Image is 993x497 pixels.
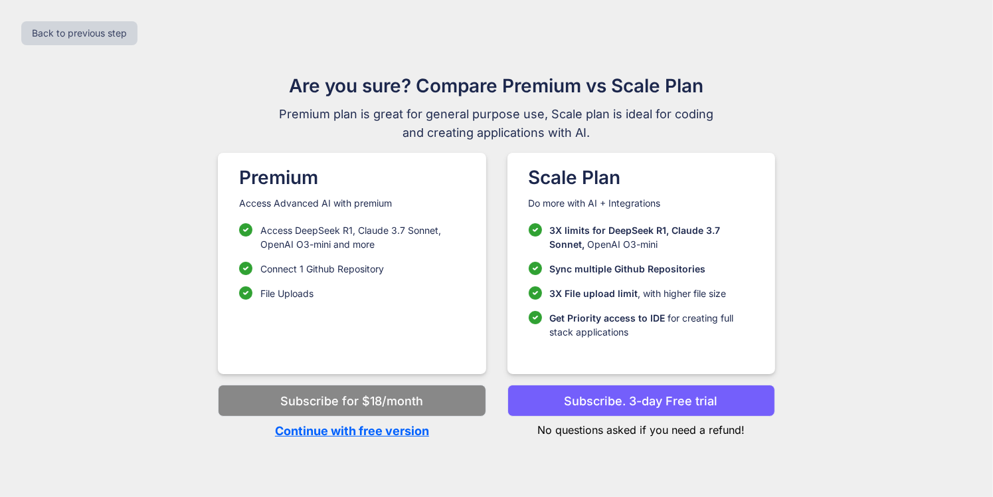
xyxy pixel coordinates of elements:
img: checklist [239,223,252,237]
p: Subscribe. 3-day Free trial [565,392,718,410]
p: , with higher file size [550,286,727,300]
h1: Are you sure? Compare Premium vs Scale Plan [274,72,720,100]
p: OpenAI O3-mini [550,223,754,251]
span: 3X File upload limit [550,288,638,299]
h1: Scale Plan [529,163,754,191]
span: 3X limits for DeepSeek R1, Claude 3.7 Sonnet, [550,225,721,250]
p: File Uploads [260,286,314,300]
img: checklist [529,262,542,275]
p: No questions asked if you need a refund! [507,417,775,438]
h1: Premium [239,163,464,191]
p: Access Advanced AI with premium [239,197,464,210]
img: checklist [239,262,252,275]
p: for creating full stack applications [550,311,754,339]
img: checklist [239,286,252,300]
span: Get Priority access to IDE [550,312,666,324]
p: Do more with AI + Integrations [529,197,754,210]
img: checklist [529,223,542,237]
span: Premium plan is great for general purpose use, Scale plan is ideal for coding and creating applic... [274,105,720,142]
button: Subscribe for $18/month [218,385,486,417]
img: checklist [529,286,542,300]
img: checklist [529,311,542,324]
p: Connect 1 Github Repository [260,262,384,276]
p: Continue with free version [218,422,486,440]
button: Back to previous step [21,21,137,45]
p: Sync multiple Github Repositories [550,262,706,276]
p: Subscribe for $18/month [280,392,423,410]
p: Access DeepSeek R1, Claude 3.7 Sonnet, OpenAI O3-mini and more [260,223,464,251]
button: Subscribe. 3-day Free trial [507,385,775,417]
